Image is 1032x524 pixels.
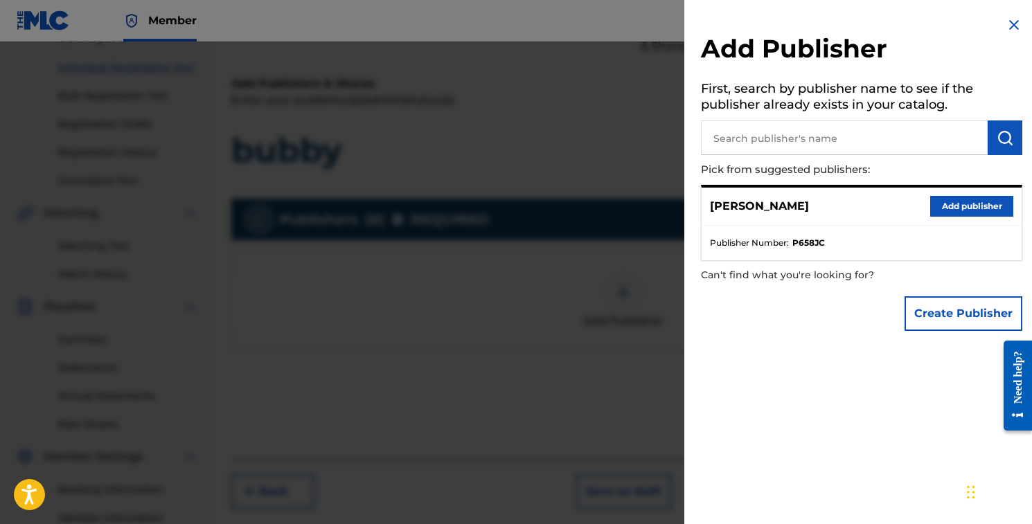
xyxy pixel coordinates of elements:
p: Pick from suggested publishers: [701,155,943,185]
input: Search publisher's name [701,120,988,155]
p: Can't find what you're looking for? [701,261,943,289]
img: MLC Logo [17,10,70,30]
span: Publisher Number : [710,237,789,249]
button: Add publisher [930,196,1013,217]
h5: First, search by publisher name to see if the publisher already exists in your catalog. [701,77,1022,120]
strong: P658JC [792,237,825,249]
h2: Add Publisher [701,33,1022,69]
iframe: Chat Widget [963,458,1032,524]
button: Create Publisher [905,296,1022,331]
img: Search Works [997,129,1013,146]
span: Member [148,12,197,28]
div: Drag [967,471,975,513]
p: [PERSON_NAME] [710,198,809,215]
img: Top Rightsholder [123,12,140,29]
iframe: Resource Center [993,329,1032,441]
